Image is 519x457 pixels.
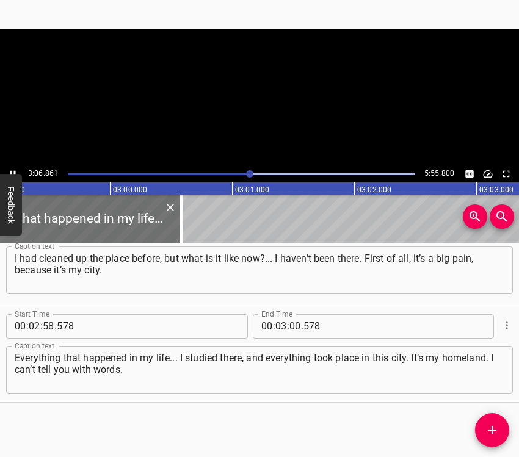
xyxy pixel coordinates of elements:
[479,185,514,194] text: 03:03.000
[26,314,29,339] span: :
[357,185,391,194] text: 03:02.000
[15,253,504,287] textarea: I had cleaned up the place before, but what is it like now?... I haven’t been there. First of all...
[490,204,514,229] button: Zoom Out
[40,314,43,339] span: :
[113,185,147,194] text: 03:00.000
[287,314,289,339] span: :
[499,317,515,333] button: Cue Options
[15,352,504,387] textarea: Everything that happened in my life... I studied there, and everything took place in this city. I...
[301,314,303,339] span: .
[275,314,287,339] input: 03
[261,314,273,339] input: 00
[289,314,301,339] input: 00
[499,309,513,341] div: Cue Options
[43,314,54,339] input: 58
[162,200,176,215] div: Delete Cue
[424,169,454,178] span: 5:55.800
[303,314,415,339] input: 578
[28,169,58,178] span: 3:06.861
[273,314,275,339] span: :
[498,166,514,182] button: Toggle fullscreen
[463,204,487,229] button: Zoom In
[5,166,21,182] button: Play/Pause
[54,314,57,339] span: .
[475,413,509,447] button: Add Cue
[29,314,40,339] input: 02
[462,166,477,182] button: Toggle captions
[480,166,496,182] button: Change Playback Speed
[15,314,26,339] input: 00
[235,185,269,194] text: 03:01.000
[57,314,169,339] input: 578
[162,200,178,215] button: Delete
[68,173,415,175] div: Play progress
